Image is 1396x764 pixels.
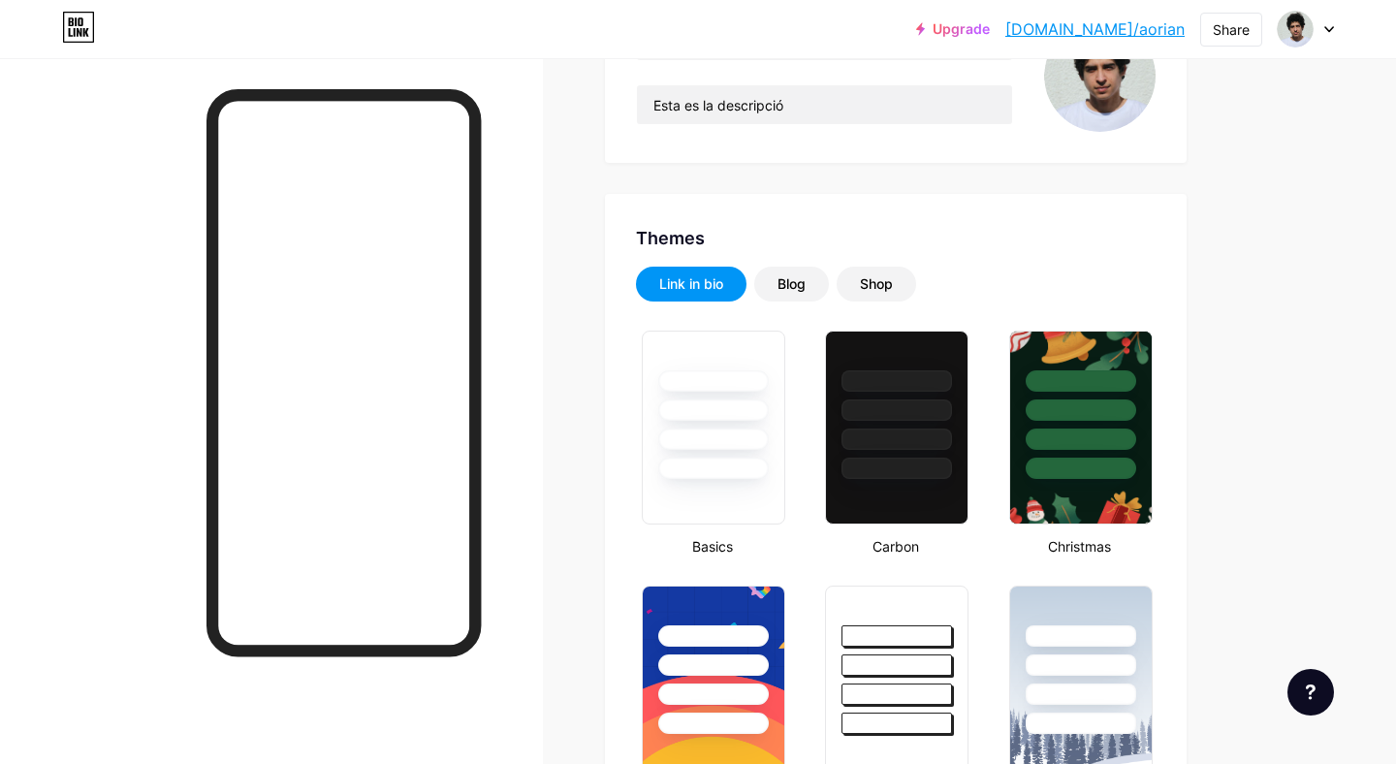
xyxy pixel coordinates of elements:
[637,85,1012,124] input: Bio
[1044,20,1156,132] img: Abel O'Rian
[636,225,1156,251] div: Themes
[916,21,990,37] a: Upgrade
[636,536,788,557] div: Basics
[1003,536,1156,557] div: Christmas
[1277,11,1314,48] img: Abel O'Rian
[860,274,893,294] div: Shop
[659,274,723,294] div: Link in bio
[1213,19,1250,40] div: Share
[1005,17,1185,41] a: [DOMAIN_NAME]/aorian
[777,274,806,294] div: Blog
[819,536,971,557] div: Carbon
